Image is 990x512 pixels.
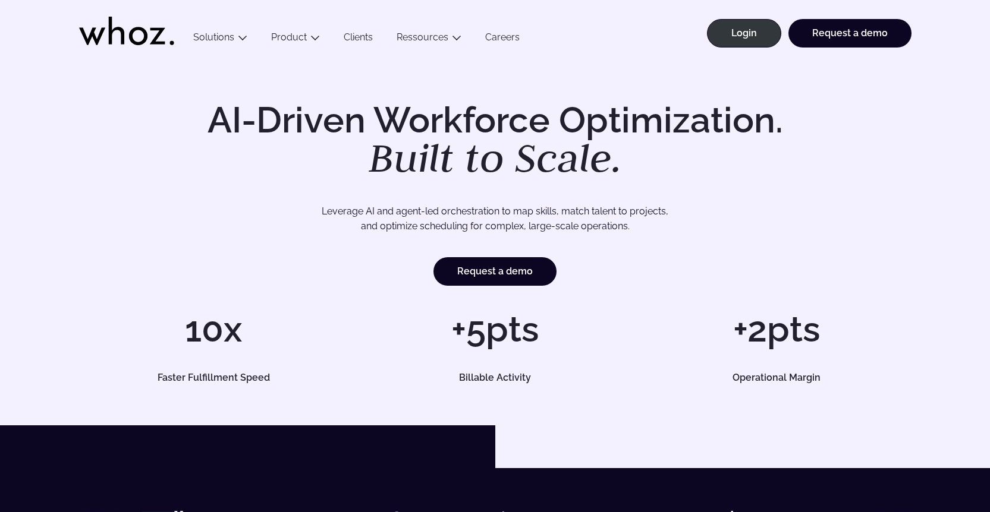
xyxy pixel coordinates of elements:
[271,31,307,43] a: Product
[385,31,473,48] button: Ressources
[707,19,781,48] a: Login
[397,31,448,43] a: Ressources
[92,373,335,383] h5: Faster Fulfillment Speed
[655,373,898,383] h5: Operational Margin
[374,373,617,383] h5: Billable Activity
[642,311,911,347] h1: +2pts
[259,31,332,48] button: Product
[788,19,912,48] a: Request a demo
[473,31,532,48] a: Careers
[433,257,557,286] a: Request a demo
[191,102,800,178] h1: AI-Driven Workforce Optimization.
[360,311,630,347] h1: +5pts
[369,131,622,184] em: Built to Scale.
[121,204,870,234] p: Leverage AI and agent-led orchestration to map skills, match talent to projects, and optimize sch...
[79,311,348,347] h1: 10x
[181,31,259,48] button: Solutions
[332,31,385,48] a: Clients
